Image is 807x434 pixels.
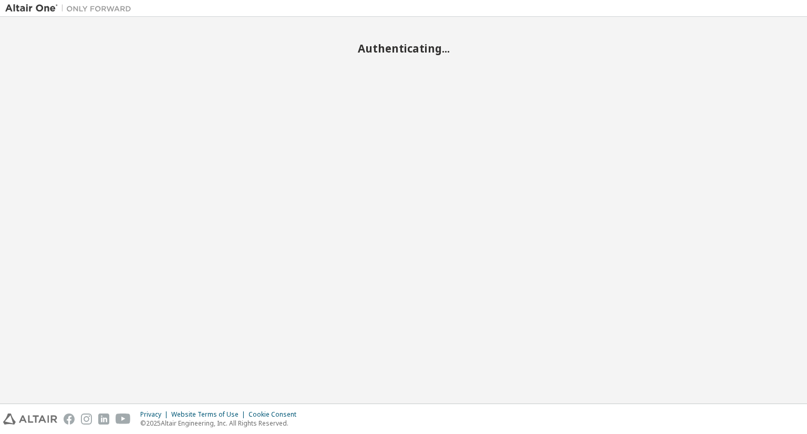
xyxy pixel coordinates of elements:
[116,414,131,425] img: youtube.svg
[98,414,109,425] img: linkedin.svg
[64,414,75,425] img: facebook.svg
[171,410,249,419] div: Website Terms of Use
[5,3,137,14] img: Altair One
[140,419,303,428] p: © 2025 Altair Engineering, Inc. All Rights Reserved.
[140,410,171,419] div: Privacy
[3,414,57,425] img: altair_logo.svg
[5,42,802,55] h2: Authenticating...
[249,410,303,419] div: Cookie Consent
[81,414,92,425] img: instagram.svg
